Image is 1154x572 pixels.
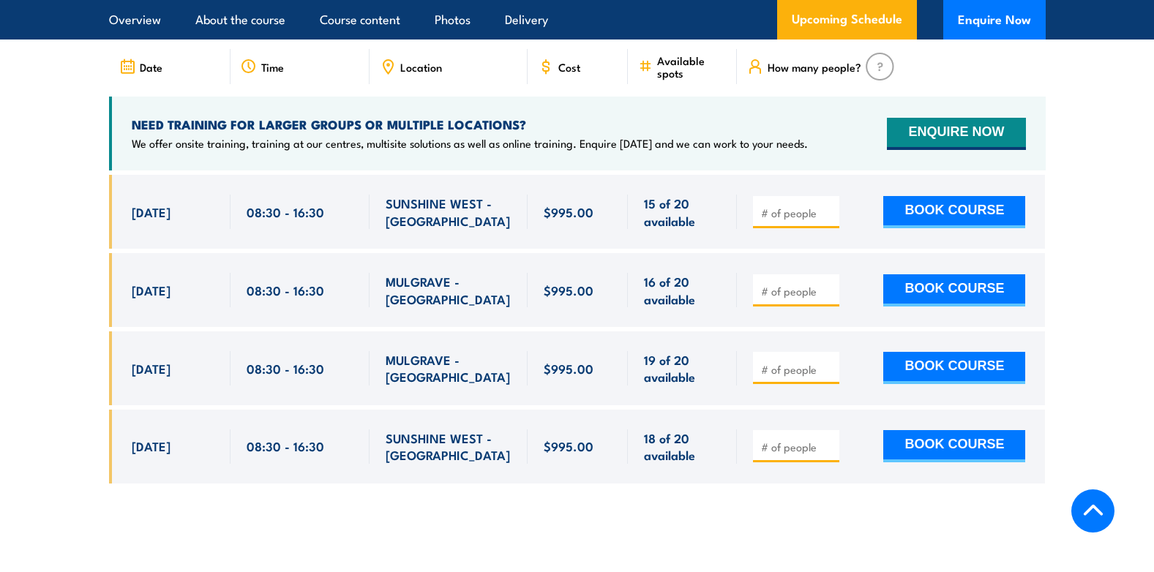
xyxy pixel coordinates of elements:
span: [DATE] [132,203,171,220]
span: $995.00 [544,203,593,220]
span: [DATE] [132,360,171,377]
span: MULGRAVE - [GEOGRAPHIC_DATA] [386,273,512,307]
span: SUNSHINE WEST - [GEOGRAPHIC_DATA] [386,195,512,229]
span: 19 of 20 available [644,351,721,385]
span: How many people? [768,61,861,73]
button: ENQUIRE NOW [887,118,1025,150]
input: # of people [761,206,834,220]
button: BOOK COURSE [883,274,1025,306]
input: # of people [761,440,834,454]
span: [DATE] [132,437,171,454]
span: Time [261,61,284,73]
input: # of people [761,362,834,377]
span: [DATE] [132,282,171,298]
span: SUNSHINE WEST - [GEOGRAPHIC_DATA] [386,429,512,464]
span: $995.00 [544,360,593,377]
button: BOOK COURSE [883,430,1025,462]
span: Date [140,61,162,73]
span: 08:30 - 16:30 [247,203,324,220]
button: BOOK COURSE [883,352,1025,384]
span: 15 of 20 available [644,195,721,229]
span: 08:30 - 16:30 [247,437,324,454]
span: 16 of 20 available [644,273,721,307]
input: # of people [761,284,834,298]
span: $995.00 [544,282,593,298]
button: BOOK COURSE [883,196,1025,228]
span: 08:30 - 16:30 [247,282,324,298]
span: MULGRAVE - [GEOGRAPHIC_DATA] [386,351,512,385]
span: Location [400,61,442,73]
span: Cost [558,61,580,73]
p: We offer onsite training, training at our centres, multisite solutions as well as online training... [132,136,808,151]
span: 08:30 - 16:30 [247,360,324,377]
span: Available spots [657,54,727,79]
h4: NEED TRAINING FOR LARGER GROUPS OR MULTIPLE LOCATIONS? [132,116,808,132]
span: $995.00 [544,437,593,454]
span: 18 of 20 available [644,429,721,464]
